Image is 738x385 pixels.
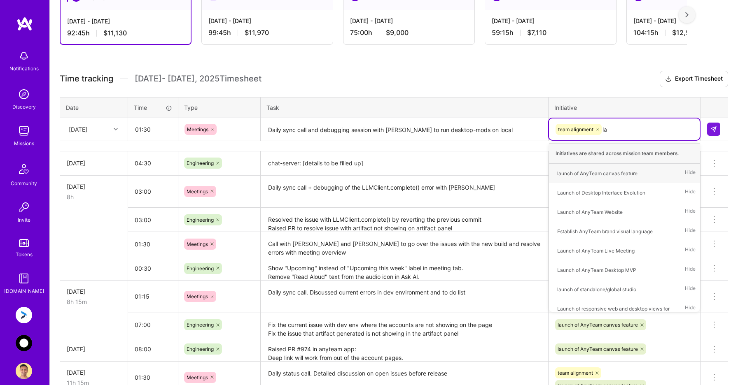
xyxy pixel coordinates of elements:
[557,188,645,197] div: Launch of Desktop Interface Evolution
[128,181,178,202] input: HH:MM
[4,287,44,295] div: [DOMAIN_NAME]
[262,338,547,361] textarea: Raised PR #974 in anyteam app: Deep link will work from out of the account pages. Added commits t...
[386,28,409,37] span: $9,000
[350,16,468,25] div: [DATE] - [DATE]
[685,303,696,323] span: Hide
[208,16,326,25] div: [DATE] - [DATE]
[685,264,696,276] span: Hide
[9,64,39,73] div: Notifications
[128,209,178,231] input: HH:MM
[16,250,33,259] div: Tokens
[558,346,638,352] span: launch of AnyTeam canvas feature
[685,187,696,198] span: Hide
[554,103,694,112] div: Initiative
[245,28,269,37] span: $11,970
[128,118,177,140] input: HH:MM
[492,28,610,37] div: 59:15 h
[14,335,34,351] a: AnyTeam: Team for AI-Powered Sales Platform
[128,338,178,360] input: HH:MM
[178,97,261,118] th: Type
[262,119,547,141] textarea: Daily sync call and debugging session with [PERSON_NAME] to run desktop-mods on local
[262,257,547,280] textarea: Show "Upcoming" instead of "Upcoming this week" label in meeting tab. Remove "Read Aloud" text fr...
[350,28,468,37] div: 75:00 h
[135,74,262,84] span: [DATE] - [DATE] , 2025 Timesheet
[67,287,121,296] div: [DATE]
[685,168,696,179] span: Hide
[261,97,549,118] th: Task
[11,179,37,188] div: Community
[14,159,34,179] img: Community
[262,176,547,207] textarea: Daily sync call + debugging of the LLMClient.complete() error with [PERSON_NAME]
[69,125,87,134] div: [DATE]
[492,16,610,25] div: [DATE] - [DATE]
[660,71,728,87] button: Export Timesheet
[187,126,208,132] span: Meetings
[67,159,121,167] div: [DATE]
[187,374,208,380] span: Meetings
[67,29,184,37] div: 92:45 h
[557,285,636,294] div: launch of standalone/global studio
[685,226,696,237] span: Hide
[128,257,178,279] input: HH:MM
[558,370,593,376] span: team alignment
[558,126,593,132] span: team alignment
[14,139,34,148] div: Missions
[710,126,717,132] img: Submit
[128,285,178,307] input: HH:MM
[685,284,696,295] span: Hide
[16,199,32,216] img: Invite
[262,209,547,231] textarea: Resolved the issue with LLMClient.complete() by reverting the previous commit Raised PR to resolv...
[67,192,121,201] div: 8h
[262,233,547,255] textarea: Call with [PERSON_NAME] and [PERSON_NAME] to go over the issues with the new build and resolve er...
[685,206,696,218] span: Hide
[557,208,623,216] div: Launch of AnyTeam Website
[262,152,547,175] textarea: chat-server: [details to be filled up] anyteam-app: Generated PR to show the download button for ...
[16,16,33,31] img: logo
[549,143,700,164] div: Initiatives are shared across mission team members.
[262,281,547,312] textarea: Daily sync call. Discussed current errors in dev environment and to do list
[16,48,32,64] img: bell
[16,270,32,287] img: guide book
[16,123,32,139] img: teamwork
[60,97,128,118] th: Date
[557,266,636,274] div: Launch of AnyTeam Desktop MVP
[672,28,697,37] span: $12,510
[187,293,208,299] span: Meetings
[707,123,721,136] div: null
[60,74,113,84] span: Time tracking
[665,75,672,83] i: icon Download
[14,363,34,379] a: User Avatar
[18,216,30,224] div: Invite
[557,227,653,236] div: Establish AnyTeam brand visual language
[114,127,118,131] i: icon Chevron
[187,160,214,166] span: Engineering
[527,28,546,37] span: $7,110
[14,307,34,323] a: Anguleris: BIMsmart AI MVP
[187,241,208,247] span: Meetings
[558,322,638,328] span: launch of AnyTeam canvas feature
[12,102,36,111] div: Discovery
[128,152,178,174] input: HH:MM
[262,314,547,336] textarea: Fix the current issue with dev env where the accounts are not showing on the page Fix the issue t...
[187,188,208,195] span: Meetings
[208,28,326,37] div: 99:45 h
[128,233,178,255] input: HH:MM
[67,17,184,26] div: [DATE] - [DATE]
[557,169,638,178] div: launch of AnyTeam canvas feature
[67,345,121,353] div: [DATE]
[67,297,121,306] div: 8h 15m
[67,368,121,377] div: [DATE]
[557,304,681,322] div: Launch of responsive web and desktop views for AnyTeam app
[16,363,32,379] img: User Avatar
[187,322,214,328] span: Engineering
[187,265,214,271] span: Engineering
[16,335,32,351] img: AnyTeam: Team for AI-Powered Sales Platform
[67,182,121,191] div: [DATE]
[16,86,32,102] img: discovery
[103,29,127,37] span: $11,130
[187,217,214,223] span: Engineering
[19,239,29,247] img: tokens
[685,245,696,256] span: Hide
[187,346,214,352] span: Engineering
[16,307,32,323] img: Anguleris: BIMsmart AI MVP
